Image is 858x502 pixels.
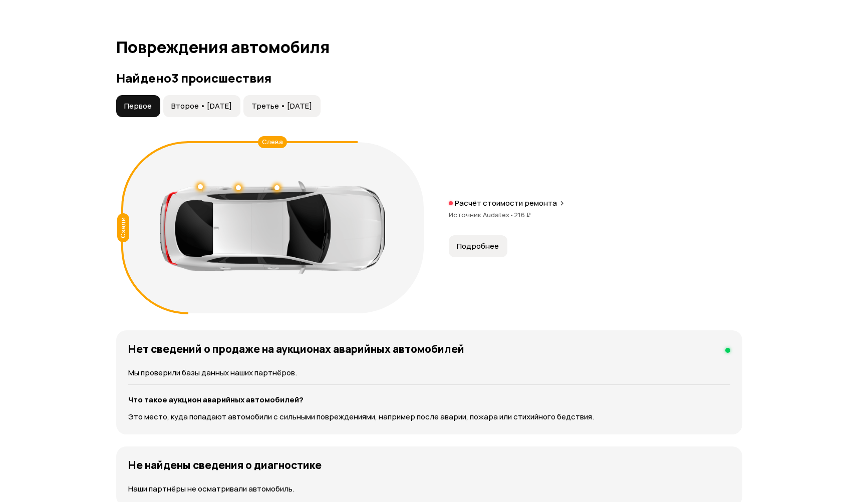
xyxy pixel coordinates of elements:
[128,367,730,378] p: Мы проверили базы данных наших партнёров.
[117,213,129,242] div: Сзади
[124,101,152,111] span: Первое
[116,95,160,117] button: Первое
[116,38,742,56] h1: Повреждения автомобиля
[251,101,312,111] span: Третье • [DATE]
[128,394,304,405] strong: Что такое аукцион аварийных автомобилей?
[171,101,232,111] span: Второе • [DATE]
[163,95,240,117] button: Второе • [DATE]
[243,95,321,117] button: Третье • [DATE]
[449,235,507,257] button: Подробнее
[128,411,730,422] p: Это место, куда попадают автомобили с сильными повреждениями, например после аварии, пожара или с...
[457,241,499,251] span: Подробнее
[514,210,531,219] span: 216 ₽
[449,210,514,219] span: Источник Audatex
[258,136,287,148] div: Слева
[455,198,557,208] p: Расчёт стоимости ремонта
[116,71,742,85] h3: Найдено 3 происшествия
[509,210,514,219] span: •
[128,458,322,471] h4: Не найдены сведения о диагностике
[128,483,730,494] p: Наши партнёры не осматривали автомобиль.
[128,342,464,355] h4: Нет сведений о продаже на аукционах аварийных автомобилей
